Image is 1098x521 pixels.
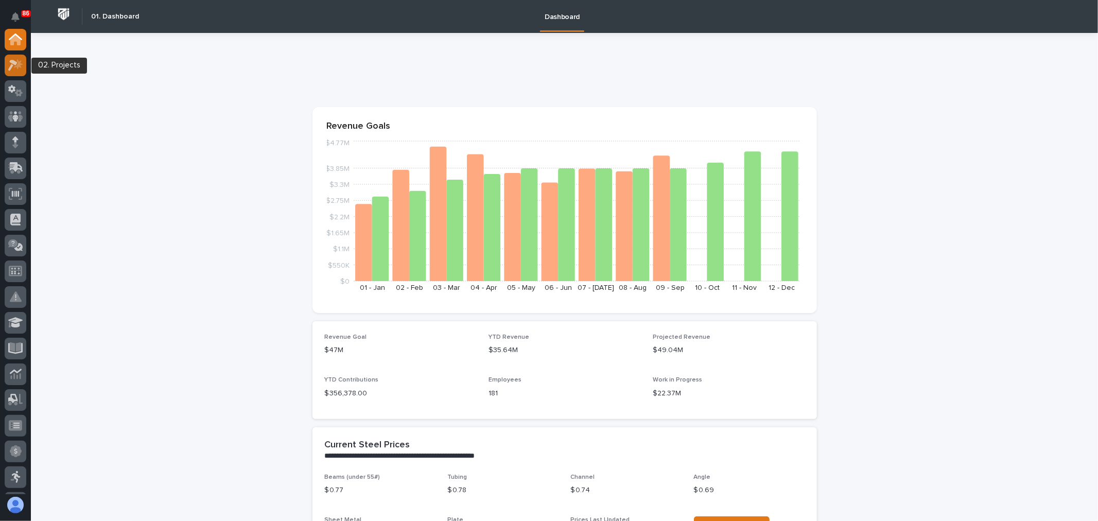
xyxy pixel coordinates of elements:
p: Revenue Goals [327,121,803,132]
tspan: $1.1M [333,246,350,253]
span: Angle [694,474,711,480]
p: $ 0.78 [448,485,559,496]
tspan: $3.3M [329,181,350,188]
text: 07 - [DATE] [577,284,614,291]
text: 08 - Aug [619,284,647,291]
h2: Current Steel Prices [325,440,410,451]
text: 03 - Mar [433,284,460,291]
span: Projected Revenue [653,334,710,340]
p: 181 [489,388,640,399]
span: Tubing [448,474,467,480]
p: $ 0.69 [694,485,805,496]
tspan: $1.65M [326,230,350,237]
tspan: $2.2M [329,213,350,220]
h2: 01. Dashboard [91,12,139,21]
img: Workspace Logo [54,5,73,24]
tspan: $4.77M [325,140,350,147]
span: Revenue Goal [325,334,367,340]
p: $35.64M [489,345,640,356]
button: Notifications [5,6,26,28]
span: YTD Revenue [489,334,529,340]
tspan: $2.75M [326,197,350,204]
tspan: $3.85M [325,165,350,172]
span: Beams (under 55#) [325,474,380,480]
button: users-avatar [5,494,26,516]
span: YTD Contributions [325,377,379,383]
span: Employees [489,377,521,383]
tspan: $550K [328,262,350,269]
text: 06 - Jun [545,284,572,291]
text: 09 - Sep [655,284,684,291]
p: $ 0.77 [325,485,435,496]
p: 86 [23,10,29,17]
span: Channel [571,474,595,480]
text: 02 - Feb [396,284,423,291]
p: $49.04M [653,345,805,356]
p: $ 356,378.00 [325,388,477,399]
text: 10 - Oct [695,284,720,291]
tspan: $0 [340,278,350,285]
text: 11 - Nov [732,284,757,291]
p: $22.37M [653,388,805,399]
text: 04 - Apr [470,284,497,291]
span: Work in Progress [653,377,702,383]
p: $ 0.74 [571,485,682,496]
text: 05 - May [507,284,535,291]
text: 12 - Dec [769,284,795,291]
p: $47M [325,345,477,356]
text: 01 - Jan [359,284,385,291]
div: Notifications86 [13,12,26,29]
